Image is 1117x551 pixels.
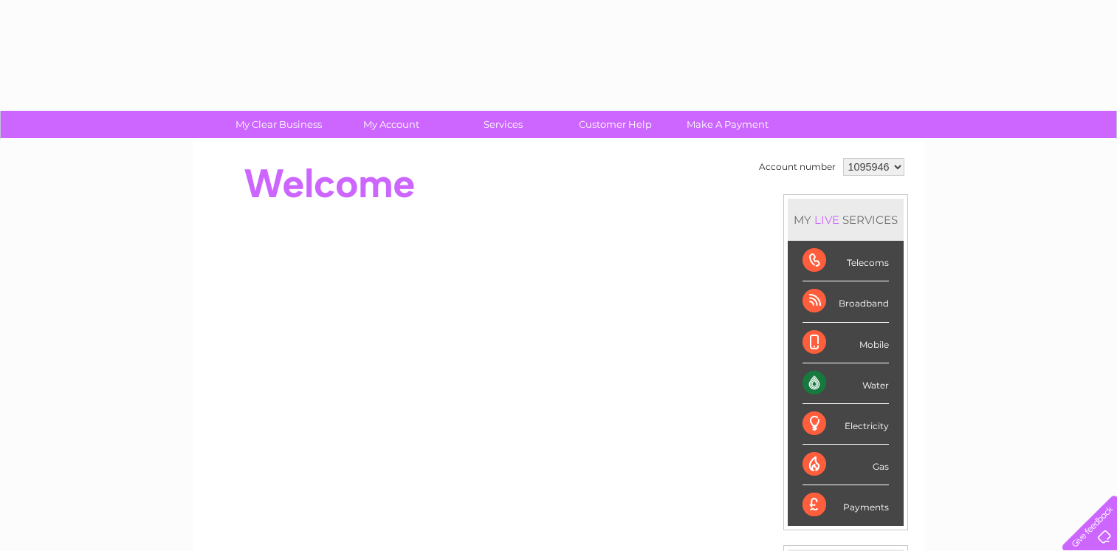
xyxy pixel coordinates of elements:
div: Payments [802,485,889,525]
div: Mobile [802,323,889,363]
td: Account number [755,154,839,179]
a: Make A Payment [667,111,788,138]
a: My Account [330,111,452,138]
div: Telecoms [802,241,889,281]
div: Gas [802,445,889,485]
div: LIVE [811,213,842,227]
div: Water [802,363,889,404]
div: MY SERVICES [788,199,904,241]
div: Broadband [802,281,889,322]
a: Services [442,111,564,138]
a: Customer Help [554,111,676,138]
div: Electricity [802,404,889,445]
a: My Clear Business [218,111,340,138]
